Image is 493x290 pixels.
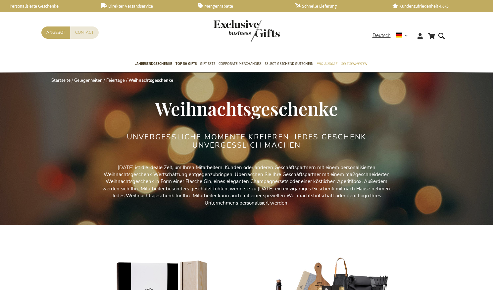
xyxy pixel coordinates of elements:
span: Weihnachtsgeschenke [155,96,338,121]
a: Mengenrabatte [198,3,285,9]
a: Gelegenheiten [340,56,367,72]
p: [DATE] ist die ideale Zeit, um Ihren Mitarbeitern, Kunden oder anderen Geschäftspartnern mit eine... [98,164,396,207]
strong: Weihnachtsgeschenke [128,77,173,83]
span: Deutsch [372,32,391,39]
a: Select Geschenk Gutschein [265,56,313,72]
h2: UNVERGESSLICHE MOMENTE KREIEREN: JEDES GESCHENK UNVERGESSLICH MACHEN [123,133,371,149]
a: Contact [70,26,99,39]
span: Gelegenheiten [340,60,367,67]
a: Direkter Versandservice [101,3,187,9]
a: store logo [214,20,247,42]
a: Gelegenheiten [74,77,102,83]
span: Gift Sets [200,60,215,67]
a: Personalisierte Geschenke [3,3,90,9]
a: Angebot [41,26,70,39]
a: Startseite [51,77,71,83]
span: Jahresendgeschenke [135,60,172,67]
a: Pro Budget [317,56,337,72]
span: Corporate Merchandise [219,60,262,67]
span: TOP 50 Gifts [175,60,197,67]
a: TOP 50 Gifts [175,56,197,72]
span: Select Geschenk Gutschein [265,60,313,67]
a: Corporate Merchandise [219,56,262,72]
a: Jahresendgeschenke [135,56,172,72]
img: Exclusive Business gifts logo [214,20,280,42]
a: Gift Sets [200,56,215,72]
span: Pro Budget [317,60,337,67]
a: Feiertage [106,77,125,83]
a: Kundenzufriedenheit 4,6/5 [392,3,479,9]
a: Schnelle Lieferung [295,3,382,9]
